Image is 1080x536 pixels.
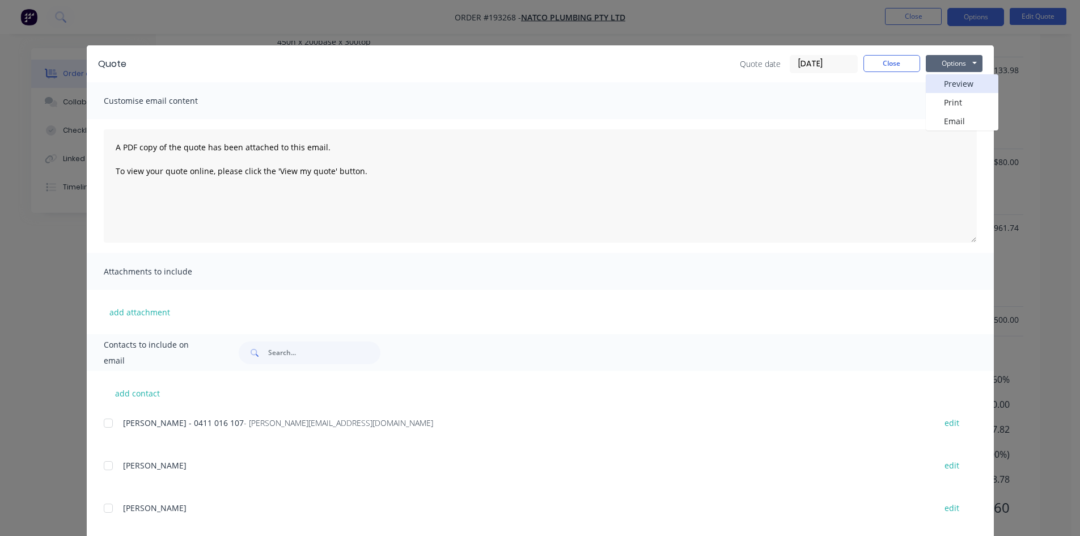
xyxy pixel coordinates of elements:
button: edit [938,415,966,431]
span: Attachments to include [104,264,228,280]
button: add contact [104,385,172,402]
button: Options [926,55,982,72]
button: Close [863,55,920,72]
span: - [PERSON_NAME][EMAIL_ADDRESS][DOMAIN_NAME] [244,417,433,428]
span: [PERSON_NAME] [123,460,187,471]
button: edit [938,500,966,516]
input: Search... [268,341,380,364]
div: Quote [98,57,126,71]
button: Print [926,93,998,112]
button: edit [938,458,966,473]
span: Contacts to include on email [104,337,211,369]
span: [PERSON_NAME] [123,503,187,513]
button: Preview [926,74,998,93]
span: [PERSON_NAME] - 0411 016 107 [123,417,244,428]
span: Quote date [740,58,781,70]
span: Customise email content [104,93,228,109]
textarea: A PDF copy of the quote has been attached to this email. To view your quote online, please click ... [104,129,977,243]
button: add attachment [104,303,176,320]
button: Email [926,112,998,130]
